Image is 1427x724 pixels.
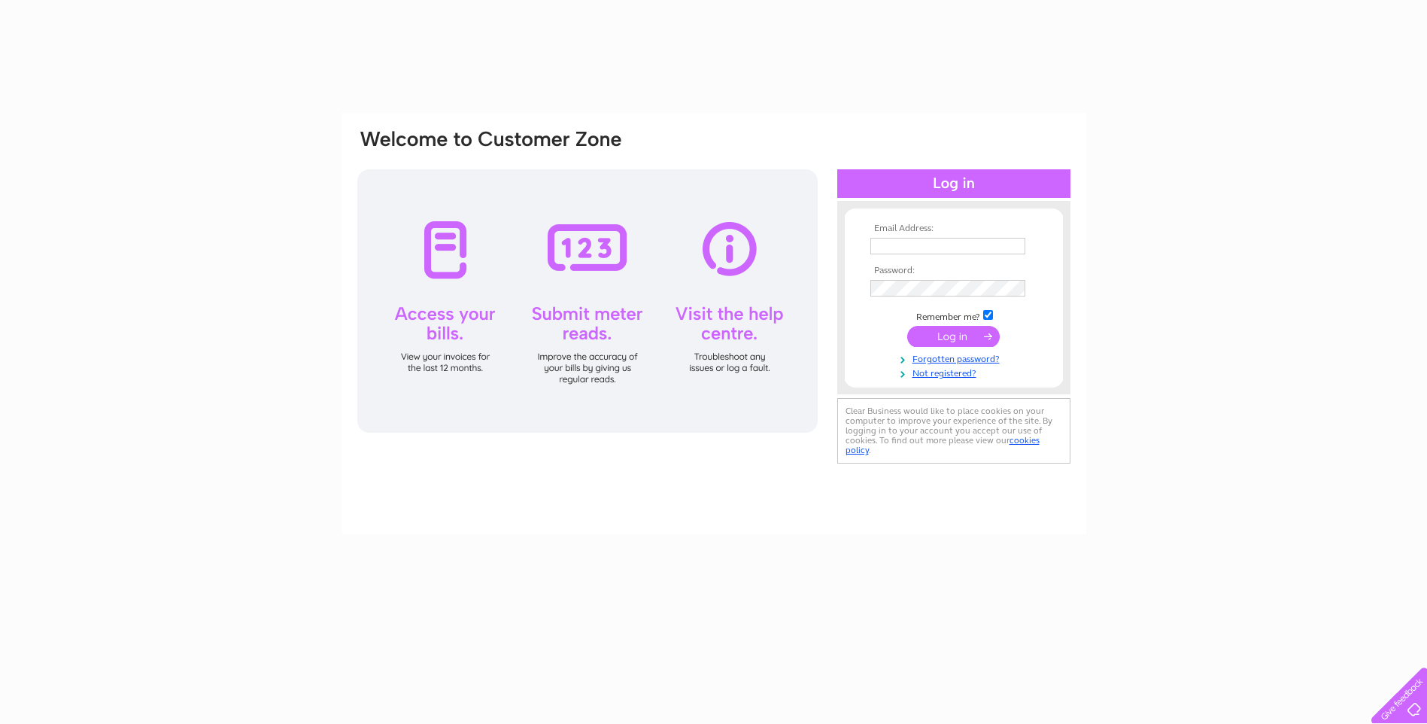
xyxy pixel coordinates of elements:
[837,398,1070,464] div: Clear Business would like to place cookies on your computer to improve your experience of the sit...
[907,326,1000,347] input: Submit
[867,266,1041,276] th: Password:
[867,224,1041,234] th: Email Address:
[867,308,1041,323] td: Remember me?
[846,435,1040,455] a: cookies policy
[870,365,1041,379] a: Not registered?
[870,351,1041,365] a: Forgotten password?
